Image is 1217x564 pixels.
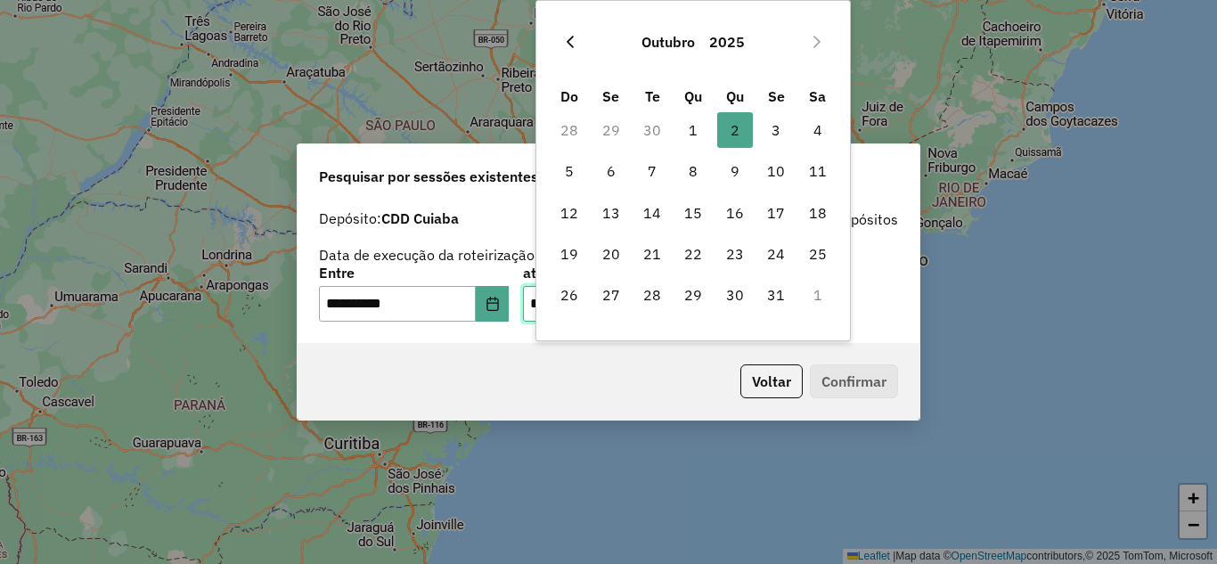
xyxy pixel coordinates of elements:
span: 7 [634,153,670,189]
strong: CDD Cuiaba [381,209,459,227]
td: 17 [756,192,796,233]
td: 27 [591,274,632,315]
span: Te [645,87,660,105]
span: 6 [593,153,629,189]
button: Choose Month [634,20,702,63]
td: 7 [632,151,673,192]
span: 4 [800,112,836,148]
button: Next Month [803,28,831,56]
td: 24 [756,233,796,274]
td: 2 [715,110,756,151]
span: 14 [634,195,670,231]
td: 9 [715,151,756,192]
span: Do [560,87,578,105]
td: 1 [796,274,837,315]
td: 19 [549,233,590,274]
span: 18 [800,195,836,231]
td: 12 [549,192,590,233]
td: 1 [673,110,714,151]
span: 26 [551,277,587,313]
span: 15 [675,195,711,231]
span: 17 [758,195,794,231]
td: 29 [673,274,714,315]
span: 1 [675,112,711,148]
button: Choose Year [702,20,752,63]
button: Voltar [740,364,803,398]
span: 11 [800,153,836,189]
span: 2 [717,112,753,148]
td: 31 [756,274,796,315]
td: 29 [591,110,632,151]
span: 31 [758,277,794,313]
td: 30 [632,110,673,151]
td: 26 [549,274,590,315]
span: 28 [634,277,670,313]
td: 28 [632,274,673,315]
td: 3 [756,110,796,151]
td: 30 [715,274,756,315]
span: 3 [758,112,794,148]
td: 25 [796,233,837,274]
span: 5 [551,153,587,189]
span: 22 [675,236,711,272]
span: 16 [717,195,753,231]
td: 23 [715,233,756,274]
td: 6 [591,151,632,192]
label: Entre [319,262,509,283]
span: Sa [809,87,826,105]
span: 8 [675,153,711,189]
span: 19 [551,236,587,272]
td: 18 [796,192,837,233]
td: 20 [591,233,632,274]
td: 8 [673,151,714,192]
span: Qu [726,87,744,105]
td: 16 [715,192,756,233]
span: 25 [800,236,836,272]
span: Se [768,87,785,105]
label: Depósito: [319,208,459,229]
button: Choose Date [476,286,510,322]
td: 11 [796,151,837,192]
span: 10 [758,153,794,189]
span: 24 [758,236,794,272]
span: 12 [551,195,587,231]
td: 21 [632,233,673,274]
td: 15 [673,192,714,233]
span: 9 [717,153,753,189]
span: 13 [593,195,629,231]
label: até [523,262,713,283]
span: 30 [717,277,753,313]
button: Previous Month [556,28,584,56]
span: Qu [684,87,702,105]
td: 14 [632,192,673,233]
td: 13 [591,192,632,233]
td: 5 [549,151,590,192]
span: 21 [634,236,670,272]
label: Data de execução da roteirização: [319,244,539,266]
td: 4 [796,110,837,151]
td: 22 [673,233,714,274]
span: 23 [717,236,753,272]
td: 28 [549,110,590,151]
span: 27 [593,277,629,313]
span: 29 [675,277,711,313]
span: Se [602,87,619,105]
td: 10 [756,151,796,192]
span: 20 [593,236,629,272]
span: Pesquisar por sessões existentes [319,166,538,187]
